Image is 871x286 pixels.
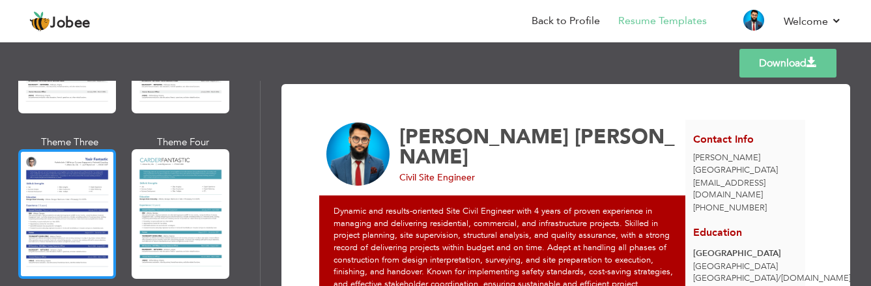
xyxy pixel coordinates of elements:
[399,123,675,171] span: [PERSON_NAME]
[21,136,119,149] div: Theme Three
[739,49,836,78] a: Download
[693,225,742,240] span: Education
[743,10,764,31] img: Profile Img
[693,132,754,147] span: Contact Info
[50,16,91,31] span: Jobee
[784,14,842,29] a: Welcome
[693,152,760,164] span: [PERSON_NAME]
[29,11,50,32] img: jobee.io
[693,177,765,201] span: [EMAIL_ADDRESS][DOMAIN_NAME]
[693,202,767,214] span: [PHONE_NUMBER]
[532,14,600,29] a: Back to Profile
[326,122,390,186] img: No image
[618,14,707,29] a: Resume Templates
[693,248,798,260] div: [GEOGRAPHIC_DATA]
[399,171,475,184] span: Civil Site Engineer
[778,272,781,284] span: /
[134,136,232,149] div: Theme Four
[693,164,778,176] span: [GEOGRAPHIC_DATA]
[399,123,569,150] span: [PERSON_NAME]
[29,11,91,32] a: Jobee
